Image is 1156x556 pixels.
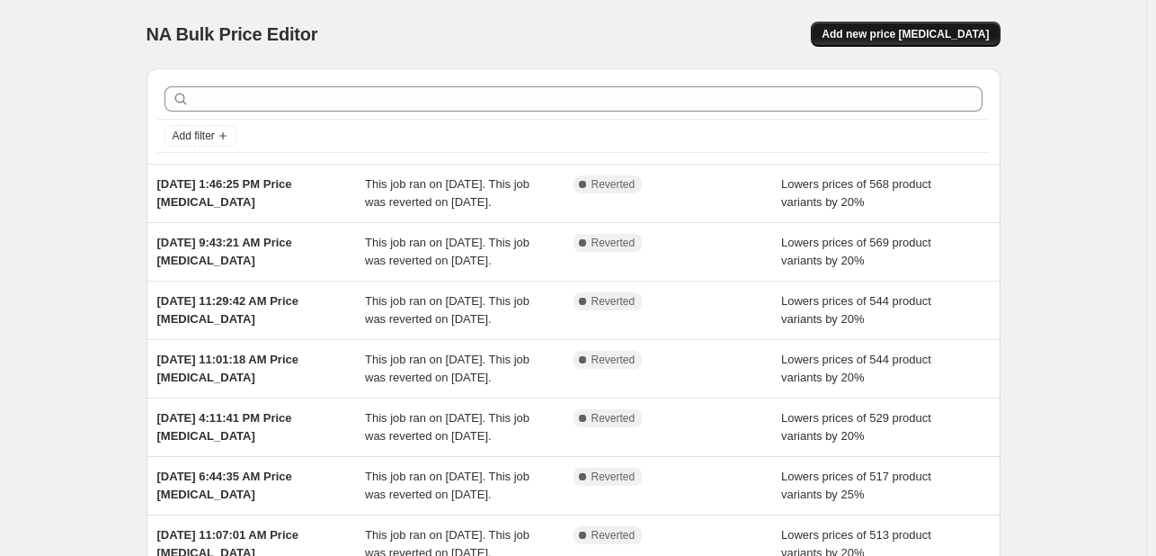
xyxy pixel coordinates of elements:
[365,294,529,326] span: This job ran on [DATE]. This job was reverted on [DATE].
[811,22,1000,47] button: Add new price [MEDICAL_DATA]
[591,177,636,192] span: Reverted
[157,353,299,384] span: [DATE] 11:01:18 AM Price [MEDICAL_DATA]
[591,470,636,484] span: Reverted
[591,236,636,250] span: Reverted
[781,294,931,326] span: Lowers prices of 544 product variants by 20%
[781,353,931,384] span: Lowers prices of 544 product variants by 20%
[157,177,292,209] span: [DATE] 1:46:25 PM Price [MEDICAL_DATA]
[147,24,318,44] span: NA Bulk Price Editor
[157,411,292,443] span: [DATE] 4:11:41 PM Price [MEDICAL_DATA]
[157,236,292,267] span: [DATE] 9:43:21 AM Price [MEDICAL_DATA]
[822,27,989,41] span: Add new price [MEDICAL_DATA]
[591,528,636,543] span: Reverted
[781,236,931,267] span: Lowers prices of 569 product variants by 20%
[781,411,931,443] span: Lowers prices of 529 product variants by 20%
[365,236,529,267] span: This job ran on [DATE]. This job was reverted on [DATE].
[365,353,529,384] span: This job ran on [DATE]. This job was reverted on [DATE].
[365,177,529,209] span: This job ran on [DATE]. This job was reverted on [DATE].
[591,411,636,426] span: Reverted
[173,129,215,143] span: Add filter
[157,294,299,326] span: [DATE] 11:29:42 AM Price [MEDICAL_DATA]
[157,470,292,501] span: [DATE] 6:44:35 AM Price [MEDICAL_DATA]
[165,125,236,147] button: Add filter
[781,177,931,209] span: Lowers prices of 568 product variants by 20%
[591,294,636,309] span: Reverted
[365,470,529,501] span: This job ran on [DATE]. This job was reverted on [DATE].
[591,353,636,367] span: Reverted
[365,411,529,443] span: This job ran on [DATE]. This job was reverted on [DATE].
[781,470,931,501] span: Lowers prices of 517 product variants by 25%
